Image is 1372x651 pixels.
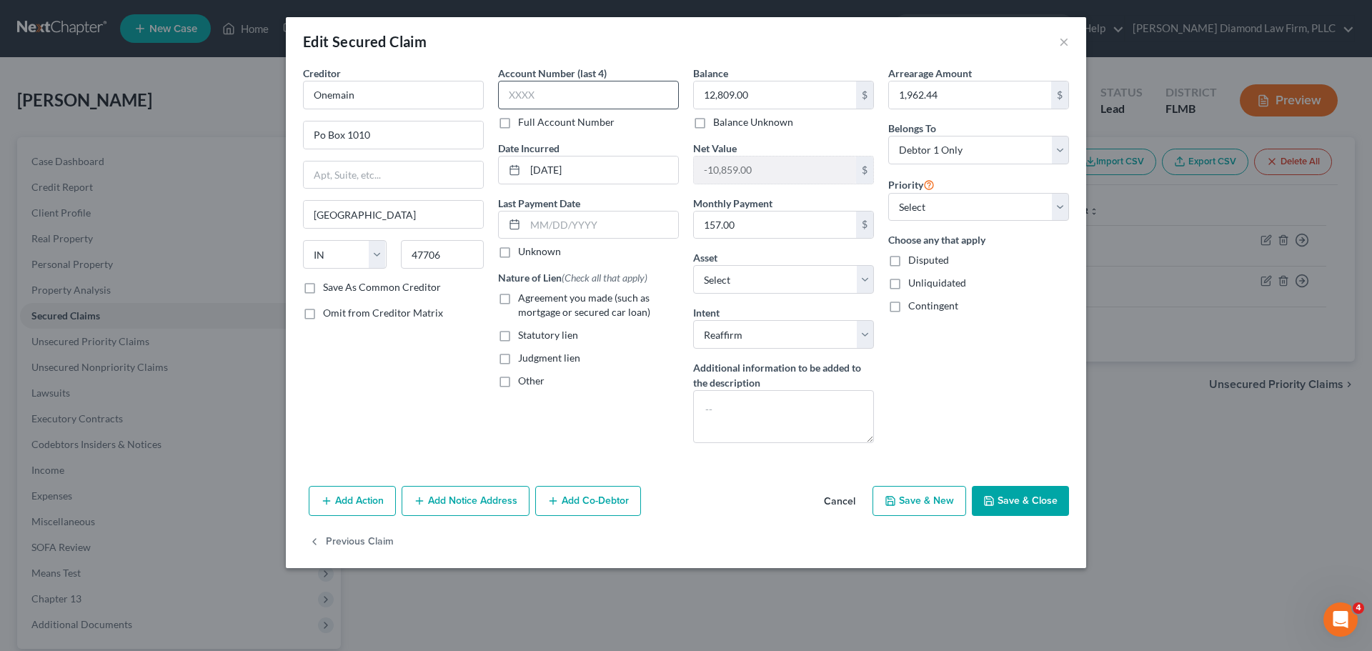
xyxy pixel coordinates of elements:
button: Previous Claim [309,527,394,557]
label: Balance Unknown [713,115,793,129]
div: $ [856,156,873,184]
span: Creditor [303,67,341,79]
button: Save & Close [972,486,1069,516]
span: (Check all that apply) [562,272,647,284]
span: Belongs To [888,122,936,134]
div: Edit Secured Claim [303,31,427,51]
label: Net Value [693,141,737,156]
input: 0.00 [694,156,856,184]
span: Agreement you made (such as mortgage or secured car loan) [518,292,650,318]
label: Save As Common Creditor [323,280,441,294]
input: 0.00 [694,81,856,109]
label: Full Account Number [518,115,615,129]
label: Date Incurred [498,141,560,156]
div: $ [856,81,873,109]
label: Balance [693,66,728,81]
input: Apt, Suite, etc... [304,161,483,189]
iframe: Intercom live chat [1323,602,1358,637]
input: 0.00 [889,81,1051,109]
input: XXXX [498,81,679,109]
span: Contingent [908,299,958,312]
span: 4 [1353,602,1364,614]
span: Judgment lien [518,352,580,364]
button: Cancel [812,487,867,516]
label: Unknown [518,244,561,259]
button: Save & New [873,486,966,516]
label: Monthly Payment [693,196,772,211]
label: Priority [888,176,935,193]
label: Intent [693,305,720,320]
span: Disputed [908,254,949,266]
button: Add Action [309,486,396,516]
div: $ [1051,81,1068,109]
span: Omit from Creditor Matrix [323,307,443,319]
span: Asset [693,252,717,264]
input: 0.00 [694,212,856,239]
label: Additional information to be added to the description [693,360,874,390]
label: Account Number (last 4) [498,66,607,81]
button: × [1059,33,1069,50]
span: Other [518,374,545,387]
input: Enter address... [304,121,483,149]
button: Add Co-Debtor [535,486,641,516]
label: Last Payment Date [498,196,580,211]
div: $ [856,212,873,239]
input: Enter city... [304,201,483,228]
label: Nature of Lien [498,270,647,285]
label: Choose any that apply [888,232,1069,247]
input: MM/DD/YYYY [525,156,678,184]
input: Enter zip... [401,240,484,269]
span: Unliquidated [908,277,966,289]
span: Statutory lien [518,329,578,341]
button: Add Notice Address [402,486,530,516]
label: Arrearage Amount [888,66,972,81]
input: Search creditor by name... [303,81,484,109]
input: MM/DD/YYYY [525,212,678,239]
